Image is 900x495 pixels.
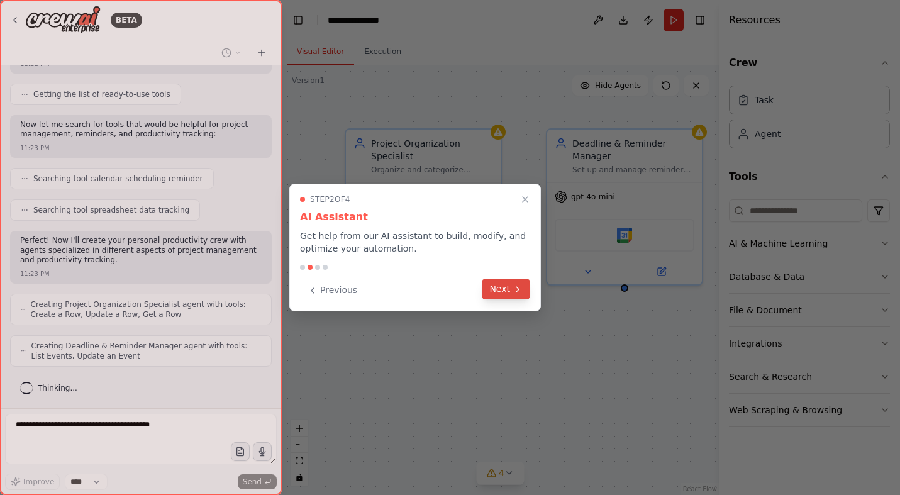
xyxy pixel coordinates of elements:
p: Get help from our AI assistant to build, modify, and optimize your automation. [300,230,530,255]
button: Next [482,279,530,299]
button: Hide left sidebar [289,11,307,29]
button: Close walkthrough [518,192,533,207]
button: Previous [300,280,365,301]
span: Step 2 of 4 [310,194,350,204]
h3: AI Assistant [300,209,530,225]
